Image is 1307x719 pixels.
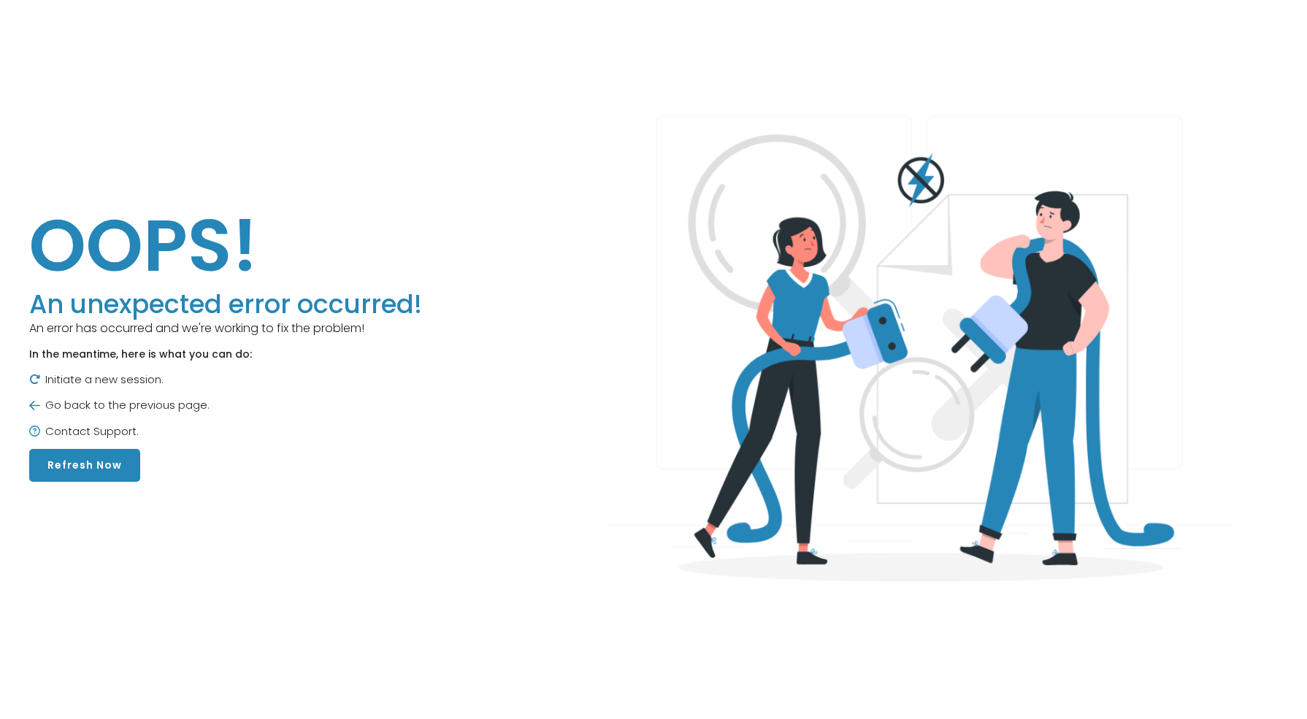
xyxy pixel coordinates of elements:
[29,397,422,414] p: Go back to the previous page.
[29,372,422,388] p: Initiate a new session.
[29,347,422,362] p: In the meantime, here is what you can do:
[29,289,422,320] h3: An unexpected error occurred!
[29,201,422,289] h1: OOPS!
[29,449,140,482] button: Refresh Now
[29,320,422,337] p: An error has occurred and we're working to fix the problem!
[29,423,422,440] p: Contact Support.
